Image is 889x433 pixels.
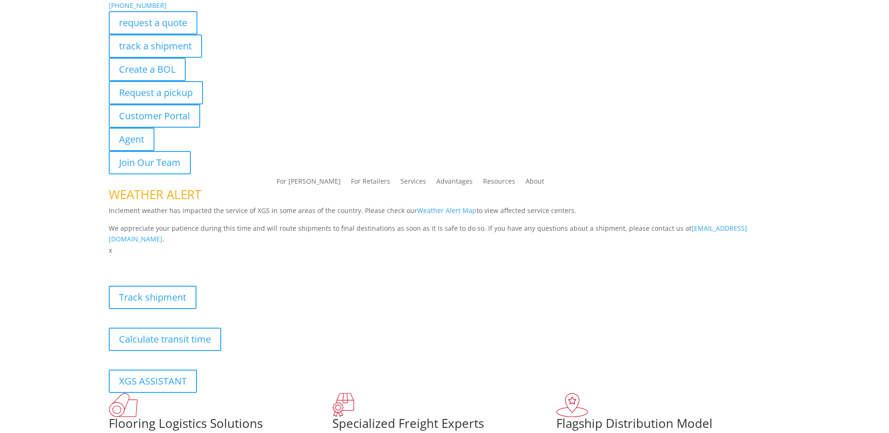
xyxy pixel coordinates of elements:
a: XGS ASSISTANT [109,370,197,393]
a: [PHONE_NUMBER] [109,1,167,10]
a: Create a BOL [109,58,186,81]
a: Join Our Team [109,151,191,174]
img: xgs-icon-total-supply-chain-intelligence-red [109,393,138,417]
a: Advantages [436,178,473,188]
p: We appreciate your patience during this time and will route shipments to final destinations as so... [109,223,781,245]
a: Customer Portal [109,104,200,128]
a: For Retailers [351,178,390,188]
b: Visibility, transparency, and control for your entire supply chain. [109,257,317,266]
a: Services [400,178,426,188]
p: Inclement weather has impacted the service of XGS in some areas of the country. Please check our ... [109,205,781,223]
a: Agent [109,128,154,151]
img: xgs-icon-flagship-distribution-model-red [556,393,588,417]
a: For [PERSON_NAME] [277,178,341,188]
a: Calculate transit time [109,328,221,351]
a: request a quote [109,11,197,34]
p: x [109,245,781,256]
a: Request a pickup [109,81,203,104]
img: xgs-icon-focused-on-flooring-red [332,393,354,417]
a: Weather Alert Map [417,206,476,215]
span: WEATHER ALERT [109,186,201,203]
a: Track shipment [109,286,196,309]
a: Resources [483,178,515,188]
a: track a shipment [109,34,202,58]
a: About [525,178,544,188]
